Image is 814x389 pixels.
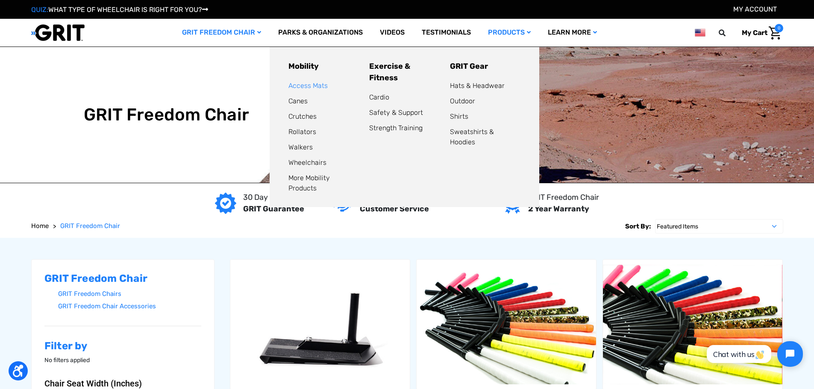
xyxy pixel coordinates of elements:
[371,19,413,47] a: Videos
[288,143,313,151] a: Walkers
[215,193,236,214] img: GRIT Guarantee
[31,6,208,14] a: QUIZ:WHAT TYPE OF WHEELCHAIR IS RIGHT FOR YOU?
[369,93,389,101] a: Cardio
[288,158,326,167] a: Wheelchairs
[270,19,371,47] a: Parks & Organizations
[735,24,783,42] a: Cart with 0 items
[31,6,48,14] span: QUIZ:
[31,222,49,230] span: Home
[742,29,767,37] span: My Cart
[288,112,317,120] a: Crutches
[369,108,423,117] a: Safety & Support
[60,221,120,231] a: GRIT Freedom Chair
[44,378,202,389] button: Chair Seat Width (Inches)
[695,27,705,38] img: us.png
[479,19,539,47] a: Products
[44,378,142,389] span: Chair Seat Width (Inches)
[288,61,319,71] a: Mobility
[230,265,410,384] img: GRIT Shortened Footplate: steel platform for resting feet when using GRIT Freedom Chair shown wit...
[369,124,423,132] a: Strength Training
[450,97,475,105] a: Outdoor
[31,24,85,41] img: GRIT All-Terrain Wheelchair and Mobility Equipment
[44,340,202,352] h2: Filter by
[44,272,202,285] h2: GRIT Freedom Chair
[44,356,202,365] p: No filters applied
[723,24,735,42] input: Search
[84,105,250,125] h1: GRIT Freedom Chair
[625,219,651,234] label: Sort By:
[60,222,120,230] span: GRIT Freedom Chair
[528,192,599,203] p: GRIT Freedom Chair
[769,26,781,40] img: Cart
[243,204,304,214] strong: GRIT Guarantee
[360,204,429,214] strong: Customer Service
[58,288,202,300] a: GRIT Freedom Chairs
[603,265,782,384] img: GRIT Lever Wraps: Sets of GRIT Freedom Chair levers wrapped as pairs in pink, green, blue, red, c...
[697,334,810,374] iframe: Tidio Chat
[31,221,49,231] a: Home
[450,112,468,120] a: Shirts
[243,192,304,203] p: 30 Day Risk-Free
[369,61,410,82] a: Exercise & Fitness
[288,174,330,192] a: More Mobility Products
[775,24,783,32] span: 0
[539,19,605,47] a: Learn More
[417,265,596,384] img: Levers (Pair)
[58,300,202,313] a: GRIT Freedom Chair Accessories
[288,97,308,105] a: Canes
[450,82,505,90] a: Hats & Headwear
[288,128,316,136] a: Rollators
[450,128,494,146] a: Sweatshirts & Hoodies
[528,204,589,214] strong: 2 Year Warranty
[288,82,328,90] a: Access Mats
[733,5,777,13] a: Account
[450,61,488,71] a: GRIT Gear
[413,19,479,47] a: Testimonials
[173,19,270,47] a: GRIT Freedom Chair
